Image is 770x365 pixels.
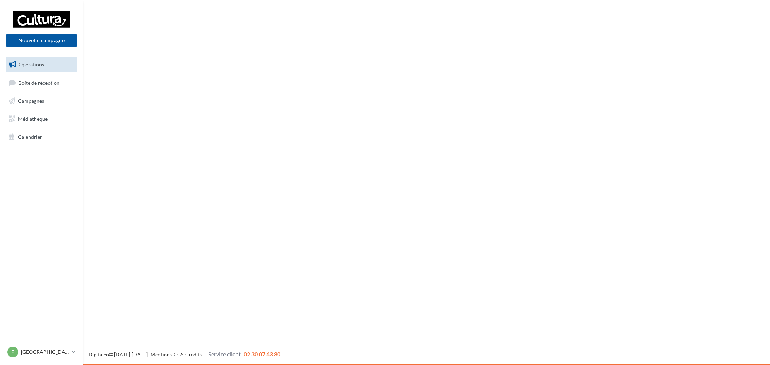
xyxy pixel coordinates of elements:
[18,133,42,140] span: Calendrier
[4,129,79,145] a: Calendrier
[4,93,79,109] a: Campagnes
[18,116,48,122] span: Médiathèque
[6,345,77,359] a: F [GEOGRAPHIC_DATA]
[21,348,69,356] p: [GEOGRAPHIC_DATA]
[208,351,241,357] span: Service client
[19,61,44,67] span: Opérations
[4,57,79,72] a: Opérations
[4,111,79,127] a: Médiathèque
[88,351,109,357] a: Digitaleo
[4,75,79,91] a: Boîte de réception
[244,351,280,357] span: 02 30 07 43 80
[18,79,60,85] span: Boîte de réception
[151,351,172,357] a: Mentions
[6,34,77,47] button: Nouvelle campagne
[11,348,14,356] span: F
[88,351,280,357] span: © [DATE]-[DATE] - - -
[18,98,44,104] span: Campagnes
[174,351,183,357] a: CGS
[185,351,202,357] a: Crédits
